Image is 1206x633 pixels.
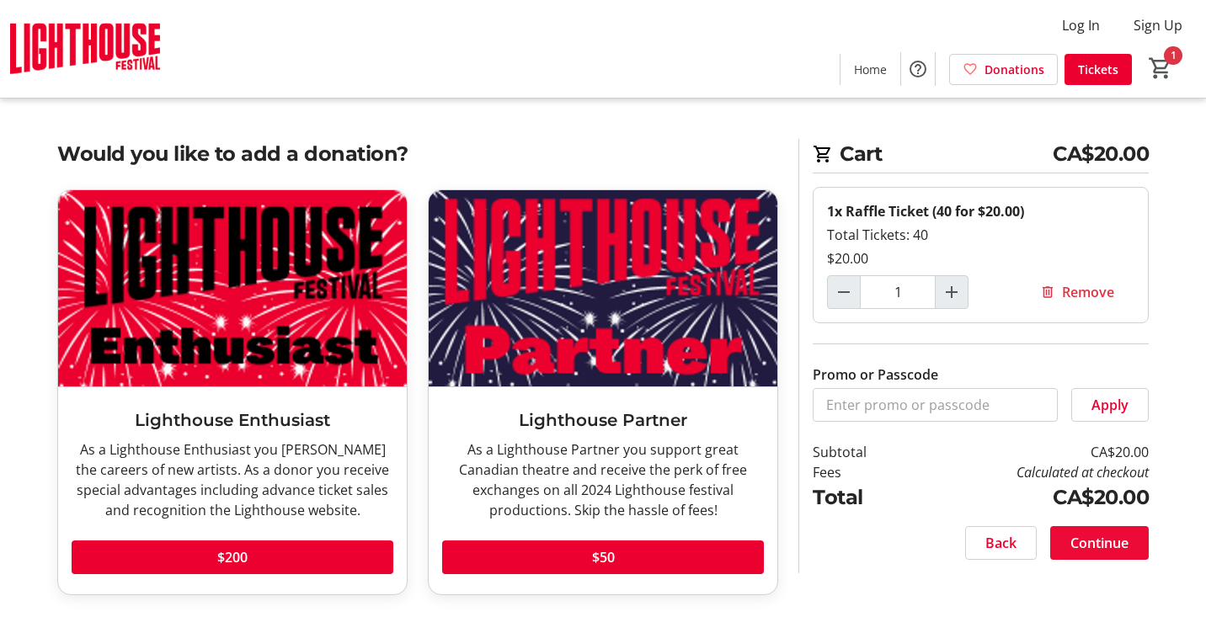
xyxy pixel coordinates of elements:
[901,52,935,86] button: Help
[985,61,1044,78] span: Donations
[1062,282,1114,302] span: Remove
[854,61,887,78] span: Home
[592,547,615,567] span: $50
[442,407,764,433] h3: Lighthouse Partner
[813,482,910,513] td: Total
[1053,139,1149,169] span: CA$20.00
[828,276,860,308] button: Decrement by one
[813,462,910,482] td: Fees
[910,442,1149,462] td: CA$20.00
[1091,395,1129,415] span: Apply
[1070,533,1129,553] span: Continue
[217,547,248,567] span: $200
[72,439,393,520] div: As a Lighthouse Enthusiast you [PERSON_NAME] the careers of new artists. As a donor you receive s...
[58,190,407,386] img: Lighthouse Enthusiast
[936,276,968,308] button: Increment by one
[1145,53,1176,83] button: Cart
[1049,12,1113,39] button: Log In
[10,7,160,91] img: Lighthouse Festival's Logo
[429,190,777,386] img: Lighthouse Partner
[827,225,1134,245] div: Total Tickets: 40
[827,201,1134,221] div: 1x Raffle Ticket (40 for $20.00)
[949,54,1058,85] a: Donations
[840,54,900,85] a: Home
[1120,12,1196,39] button: Sign Up
[442,439,764,520] div: As a Lighthouse Partner you support great Canadian theatre and receive the perk of free exchanges...
[813,442,910,462] td: Subtotal
[813,364,938,385] label: Promo or Passcode
[1071,388,1149,422] button: Apply
[985,533,1017,553] span: Back
[1078,61,1118,78] span: Tickets
[57,139,778,169] h2: Would you like to add a donation?
[1020,275,1134,309] button: Remove
[860,275,936,309] input: Raffle Ticket (40 for $20.00) Quantity
[1065,54,1132,85] a: Tickets
[1050,526,1149,560] button: Continue
[813,139,1149,173] h2: Cart
[72,540,393,574] button: $200
[910,482,1149,513] td: CA$20.00
[827,248,1134,269] div: $20.00
[910,462,1149,482] td: Calculated at checkout
[72,407,393,433] h3: Lighthouse Enthusiast
[1062,15,1100,35] span: Log In
[442,540,764,574] button: $50
[1134,15,1182,35] span: Sign Up
[965,526,1037,560] button: Back
[813,388,1058,422] input: Enter promo or passcode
